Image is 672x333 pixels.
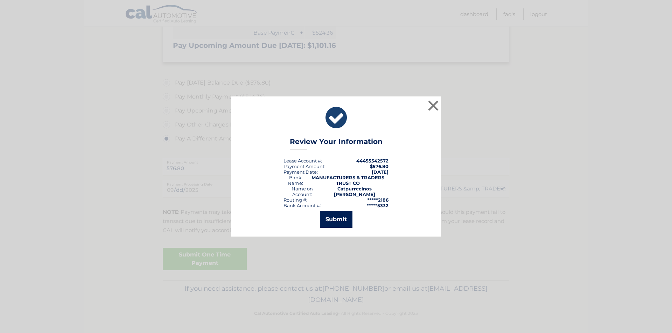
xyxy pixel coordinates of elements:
[283,186,321,197] div: Name on Account:
[356,158,388,164] strong: 44455542572
[290,137,383,150] h3: Review Your Information
[311,175,384,186] strong: MANUFACTURERS & TRADERS TRUST CO
[283,197,307,203] div: Routing #:
[426,99,440,113] button: ×
[283,164,325,169] div: Payment Amount:
[283,203,321,208] div: Bank Account #:
[372,169,388,175] span: [DATE]
[283,169,317,175] span: Payment Date
[283,158,322,164] div: Lease Account #:
[320,211,352,228] button: Submit
[334,186,375,197] strong: Catpurrccinos [PERSON_NAME]
[283,169,318,175] div: :
[283,175,307,186] div: Bank Name:
[370,164,388,169] span: $576.80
